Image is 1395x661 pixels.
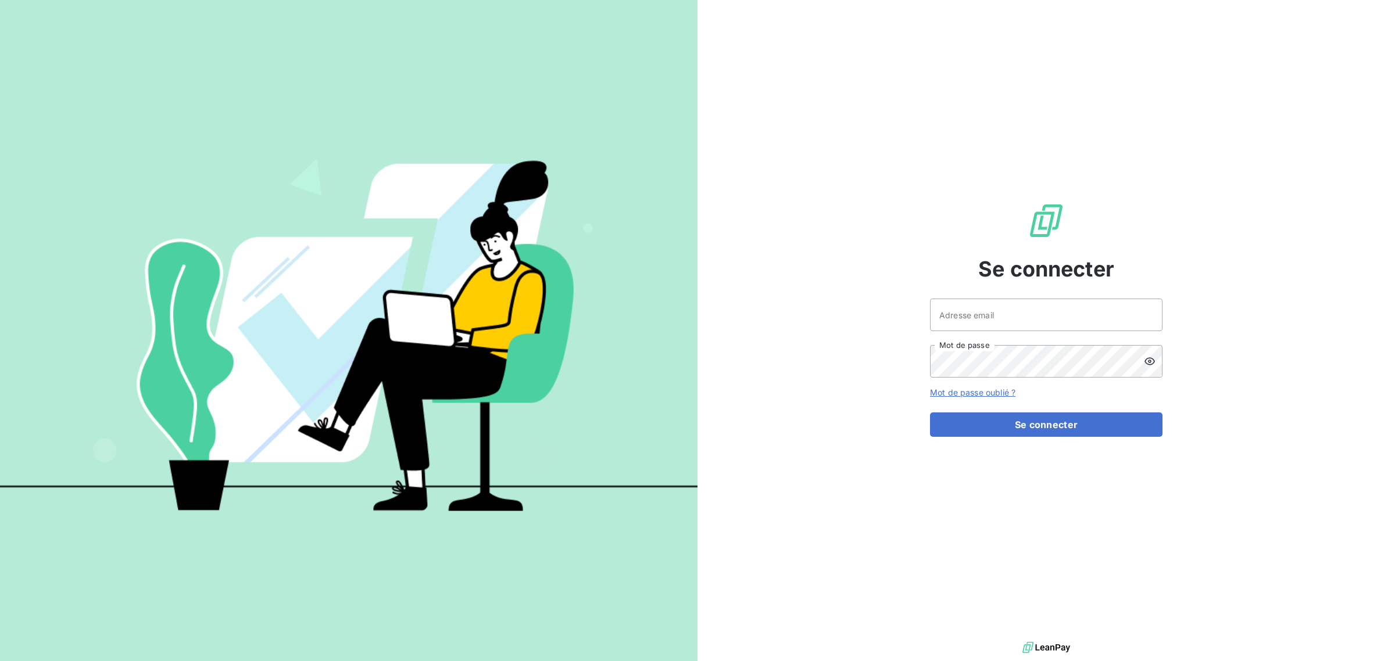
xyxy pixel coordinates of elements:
[978,253,1114,285] span: Se connecter
[1028,202,1065,239] img: Logo LeanPay
[930,412,1162,437] button: Se connecter
[930,299,1162,331] input: placeholder
[1022,639,1070,656] img: logo
[930,387,1015,397] a: Mot de passe oublié ?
